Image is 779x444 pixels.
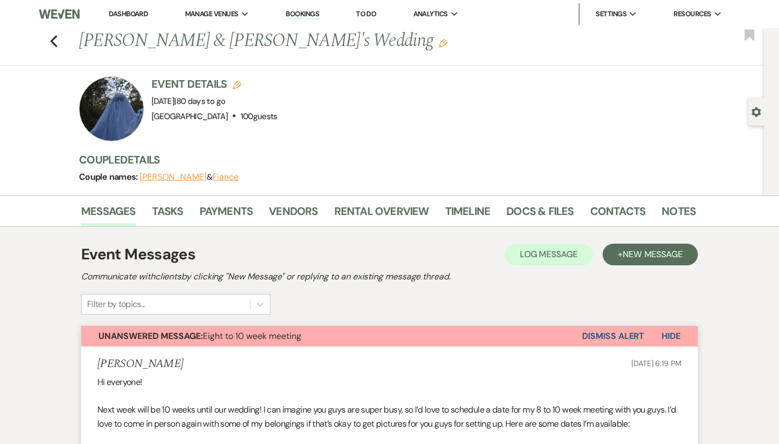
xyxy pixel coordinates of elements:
[623,249,683,260] span: New Message
[200,203,253,226] a: Payments
[81,270,698,283] h2: Communicate with clients by clicking "New Message" or replying to an existing message thread.
[445,203,491,226] a: Timeline
[109,9,148,18] a: Dashboard
[151,111,228,122] span: [GEOGRAPHIC_DATA]
[751,106,761,116] button: Open lead details
[97,375,682,389] p: Hi everyone!
[286,9,319,19] a: Bookings
[97,403,682,430] p: Next week will be 10 weeks until our wedding! I can imagine you guys are super busy, so I’d love ...
[506,203,573,226] a: Docs & Files
[81,203,136,226] a: Messages
[505,244,593,265] button: Log Message
[644,326,698,347] button: Hide
[98,330,203,342] strong: Unanswered Message:
[79,28,564,54] h1: [PERSON_NAME] & [PERSON_NAME]'s Wedding
[520,249,578,260] span: Log Message
[81,326,582,347] button: Unanswered Message:Eight to 10 week meeting
[662,203,696,226] a: Notes
[439,38,447,48] button: Edit
[97,357,183,371] h5: [PERSON_NAME]
[87,298,145,311] div: Filter by topics...
[79,171,140,182] span: Couple names:
[151,76,278,92] h3: Event Details
[631,358,682,368] span: [DATE] 6:19 PM
[582,326,644,347] button: Dismiss Alert
[590,203,646,226] a: Contacts
[212,173,239,181] button: Fiance
[269,203,318,226] a: Vendors
[81,243,195,266] h1: Event Messages
[241,111,278,122] span: 100 guests
[413,9,448,19] span: Analytics
[140,172,239,182] span: &
[356,9,376,18] a: To Do
[596,9,626,19] span: Settings
[174,96,225,107] span: |
[79,152,685,167] h3: Couple Details
[674,9,711,19] span: Resources
[176,96,226,107] span: 80 days to go
[39,3,80,25] img: Weven Logo
[151,96,225,107] span: [DATE]
[98,330,301,342] span: Eight to 10 week meeting
[185,9,239,19] span: Manage Venues
[334,203,429,226] a: Rental Overview
[140,173,207,181] button: [PERSON_NAME]
[662,330,681,342] span: Hide
[152,203,183,226] a: Tasks
[603,244,698,265] button: +New Message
